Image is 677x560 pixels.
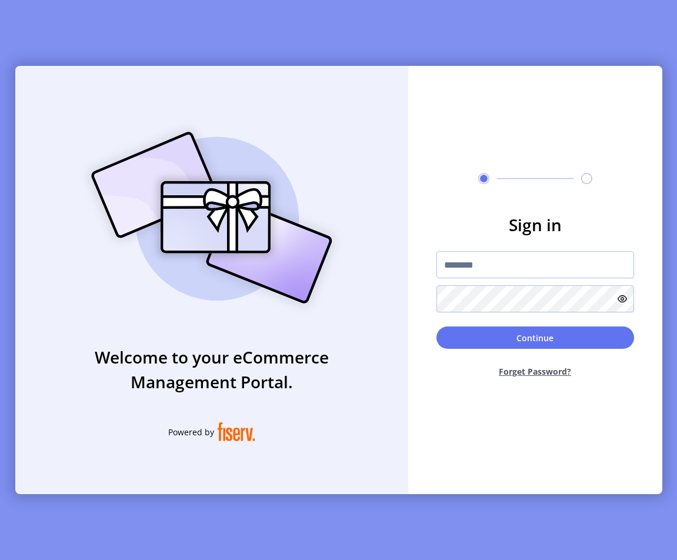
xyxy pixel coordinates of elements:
h3: Welcome to your eCommerce Management Portal. [15,345,408,394]
img: card_Illustration.svg [74,119,350,316]
button: Forget Password? [436,356,634,387]
h3: Sign in [436,212,634,237]
span: Powered by [168,426,214,438]
button: Continue [436,326,634,349]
